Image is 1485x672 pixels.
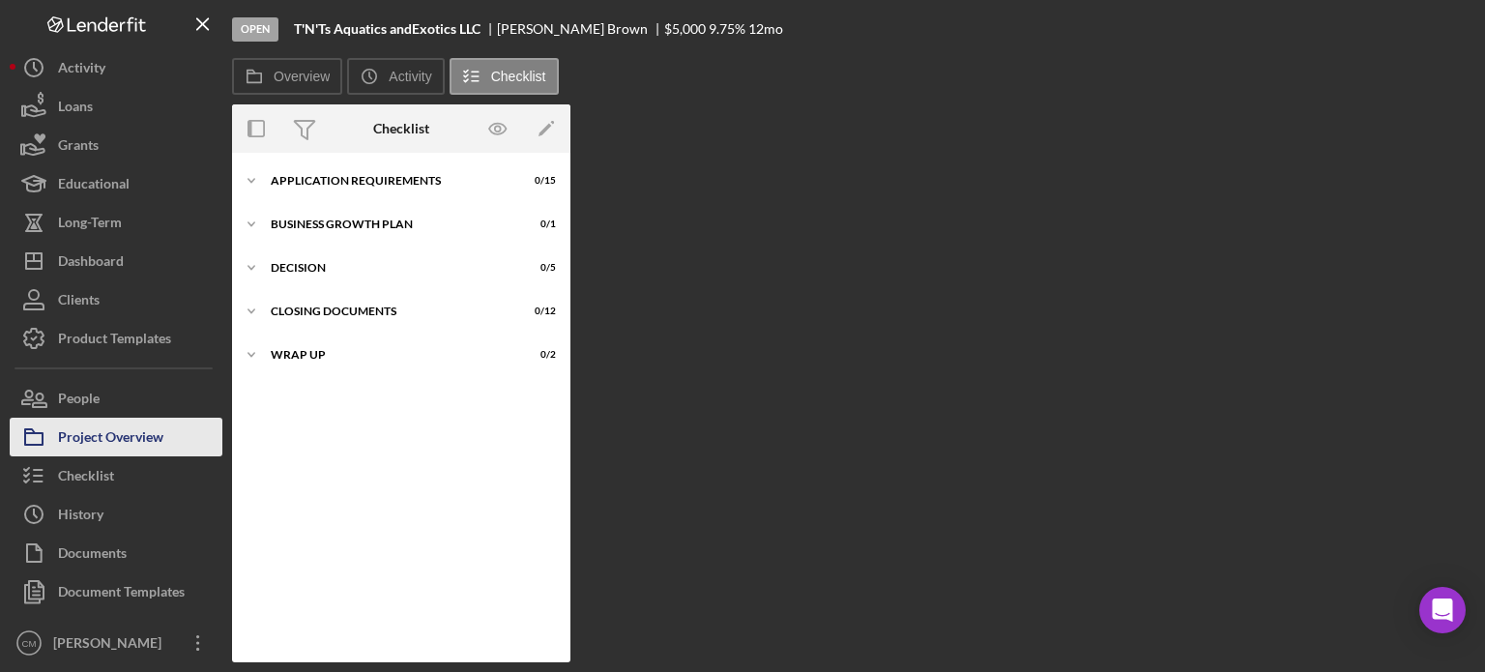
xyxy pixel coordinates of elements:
[58,280,100,324] div: Clients
[271,219,508,230] div: Business Growth Plan
[748,21,783,37] div: 12 mo
[58,319,171,363] div: Product Templates
[58,203,122,247] div: Long-Term
[389,69,431,84] label: Activity
[232,17,278,42] div: Open
[1419,587,1466,633] div: Open Intercom Messenger
[10,456,222,495] button: Checklist
[58,572,185,616] div: Document Templates
[271,262,508,274] div: Decision
[58,87,93,131] div: Loans
[10,495,222,534] button: History
[664,20,706,37] span: $5,000
[709,21,745,37] div: 9.75 %
[58,379,100,423] div: People
[10,203,222,242] button: Long-Term
[58,242,124,285] div: Dashboard
[450,58,559,95] button: Checklist
[58,418,163,461] div: Project Overview
[22,638,37,649] text: CM
[10,379,222,418] button: People
[58,534,127,577] div: Documents
[10,624,222,662] button: CM[PERSON_NAME]
[10,126,222,164] button: Grants
[271,349,508,361] div: WRAP UP
[521,306,556,317] div: 0 / 12
[10,319,222,358] button: Product Templates
[491,69,546,84] label: Checklist
[373,121,429,136] div: Checklist
[58,164,130,208] div: Educational
[274,69,330,84] label: Overview
[58,48,105,92] div: Activity
[497,21,664,37] div: [PERSON_NAME] Brown
[521,175,556,187] div: 0 / 15
[48,624,174,667] div: [PERSON_NAME]
[10,280,222,319] button: Clients
[347,58,444,95] button: Activity
[58,126,99,169] div: Grants
[294,21,480,37] b: T'N'Ts Aquatics andExotics LLC
[58,456,114,500] div: Checklist
[10,242,222,280] button: Dashboard
[232,58,342,95] button: Overview
[271,306,508,317] div: CLOSING DOCUMENTS
[10,164,222,203] button: Educational
[521,262,556,274] div: 0 / 5
[10,534,222,572] button: Documents
[10,572,222,611] button: Document Templates
[10,87,222,126] button: Loans
[58,495,103,539] div: History
[521,349,556,361] div: 0 / 2
[10,48,222,87] button: Activity
[521,219,556,230] div: 0 / 1
[10,418,222,456] button: Project Overview
[271,175,508,187] div: APPLICATION REQUIREMENTS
